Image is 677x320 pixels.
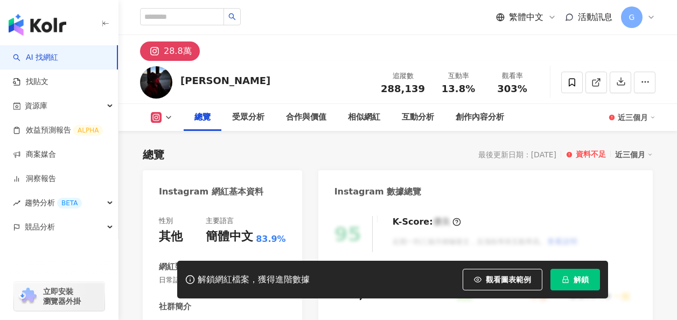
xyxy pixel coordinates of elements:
[497,84,527,94] span: 303%
[25,191,82,215] span: 趨勢分析
[576,149,606,160] div: 資料不足
[256,233,286,245] span: 83.9%
[159,186,263,198] div: Instagram 網紅基本資料
[618,109,655,126] div: 近三個月
[442,84,475,94] span: 13.8%
[143,147,164,162] div: 總覽
[574,275,589,284] span: 解鎖
[13,52,58,63] a: searchAI 找網紅
[159,216,173,226] div: 性別
[164,44,192,59] div: 28.8萬
[13,173,56,184] a: 洞察報告
[334,186,422,198] div: Instagram 數據總覽
[463,269,542,290] button: 觀看圖表範例
[393,216,461,228] div: K-Score :
[159,301,191,312] div: 社群簡介
[140,41,200,61] button: 28.8萬
[206,216,234,226] div: 主要語言
[578,12,612,22] span: 活動訊息
[198,274,310,286] div: 解鎖網紅檔案，獲得進階數據
[348,111,380,124] div: 相似網紅
[492,71,533,81] div: 觀看率
[286,111,326,124] div: 合作與價值
[13,125,103,136] a: 效益預測報告ALPHA
[550,269,600,290] button: 解鎖
[159,228,183,245] div: 其他
[194,111,211,124] div: 總覽
[486,275,531,284] span: 觀看圖表範例
[509,11,543,23] span: 繁體中文
[17,288,38,305] img: chrome extension
[13,199,20,207] span: rise
[57,198,82,208] div: BETA
[381,83,425,94] span: 288,139
[9,14,66,36] img: logo
[402,111,434,124] div: 互動分析
[25,215,55,239] span: 競品分析
[13,76,48,87] a: 找貼文
[25,94,47,118] span: 資源庫
[140,66,172,99] img: KOL Avatar
[438,71,479,81] div: 互動率
[228,13,236,20] span: search
[562,276,569,283] span: lock
[232,111,264,124] div: 受眾分析
[629,11,635,23] span: G
[456,111,504,124] div: 創作內容分析
[478,150,556,159] div: 最後更新日期：[DATE]
[180,74,270,87] div: [PERSON_NAME]
[206,228,253,245] div: 簡體中文
[13,149,56,160] a: 商案媒合
[615,148,653,162] div: 近三個月
[381,71,425,81] div: 追蹤數
[14,282,104,311] a: chrome extension立即安裝 瀏覽器外掛
[43,287,81,306] span: 立即安裝 瀏覽器外掛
